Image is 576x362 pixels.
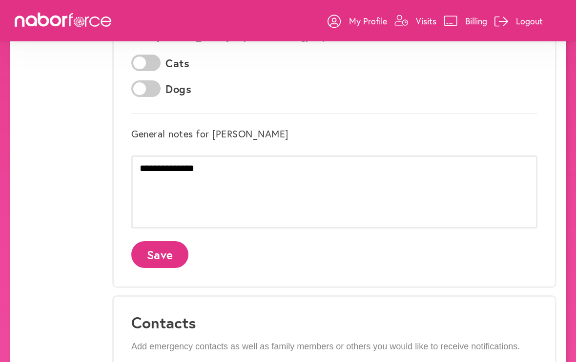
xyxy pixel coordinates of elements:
p: My Profile [349,15,387,27]
button: Save [131,242,188,268]
label: General notes for [PERSON_NAME] [131,129,288,140]
a: Logout [494,6,543,36]
h3: Contacts [131,314,537,332]
p: Visits [416,15,436,27]
a: My Profile [328,6,387,36]
label: Cats [165,57,189,70]
p: Add emergency contacts as well as family members or others you would like to receive notifications. [131,342,537,353]
p: Billing [465,15,487,27]
a: Visits [394,6,436,36]
p: Logout [516,15,543,27]
a: Billing [444,6,487,36]
label: Dogs [165,83,191,96]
